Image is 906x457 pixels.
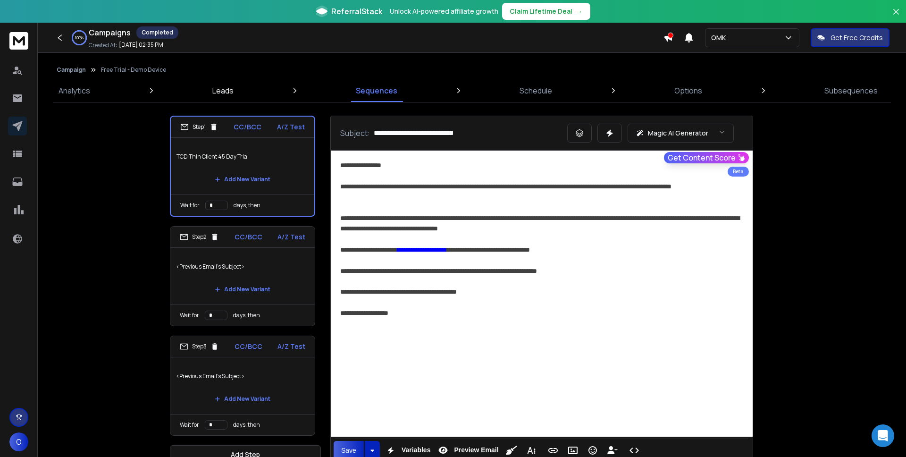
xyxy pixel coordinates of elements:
[234,122,261,132] p: CC/BCC
[176,363,309,389] p: <Previous Email's Subject>
[207,389,278,408] button: Add New Variant
[277,122,305,132] p: A/Z Test
[53,79,96,102] a: Analytics
[628,124,734,143] button: Magic AI Generator
[180,342,219,351] div: Step 3
[170,116,315,217] li: Step1CC/BCCA/Z TestTCD Thin Client 45 Day TrialAdd New VariantWait fordays, then
[819,79,883,102] a: Subsequences
[136,26,178,39] div: Completed
[350,79,403,102] a: Sequences
[824,85,878,96] p: Subsequences
[711,33,730,42] p: OMK
[212,85,234,96] p: Leads
[277,232,305,242] p: A/Z Test
[728,167,749,177] div: Beta
[59,85,90,96] p: Analytics
[830,33,883,42] p: Get Free Credits
[356,85,397,96] p: Sequences
[75,35,84,41] p: 100 %
[340,127,370,139] p: Subject:
[576,7,583,16] span: →
[233,421,260,429] p: days, then
[101,66,166,74] p: Free Trial - Demo Device
[207,280,278,299] button: Add New Variant
[57,66,86,74] button: Campaign
[277,342,305,351] p: A/Z Test
[235,342,262,351] p: CC/BCC
[669,79,708,102] a: Options
[235,232,262,242] p: CC/BCC
[811,28,889,47] button: Get Free Credits
[520,85,552,96] p: Schedule
[331,6,382,17] span: ReferralStack
[674,85,702,96] p: Options
[514,79,558,102] a: Schedule
[648,128,708,138] p: Magic AI Generator
[400,446,433,454] span: Variables
[180,123,218,131] div: Step 1
[207,170,278,189] button: Add New Variant
[180,312,199,319] p: Wait for
[180,233,219,241] div: Step 2
[176,254,309,280] p: <Previous Email's Subject>
[233,312,260,319] p: days, then
[234,202,260,209] p: days, then
[390,7,498,16] p: Unlock AI-powered affiliate growth
[890,6,902,28] button: Close banner
[9,432,28,451] button: O
[119,41,163,49] p: [DATE] 02:35 PM
[180,202,200,209] p: Wait for
[452,446,500,454] span: Preview Email
[872,424,894,447] div: Open Intercom Messenger
[176,144,309,170] p: TCD Thin Client 45 Day Trial
[180,421,199,429] p: Wait for
[664,152,749,163] button: Get Content Score
[89,42,117,49] p: Created At:
[502,3,590,20] button: Claim Lifetime Deal→
[170,336,315,436] li: Step3CC/BCCA/Z Test<Previous Email's Subject>Add New VariantWait fordays, then
[170,226,315,326] li: Step2CC/BCCA/Z Test<Previous Email's Subject>Add New VariantWait fordays, then
[89,27,131,38] h1: Campaigns
[207,79,239,102] a: Leads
